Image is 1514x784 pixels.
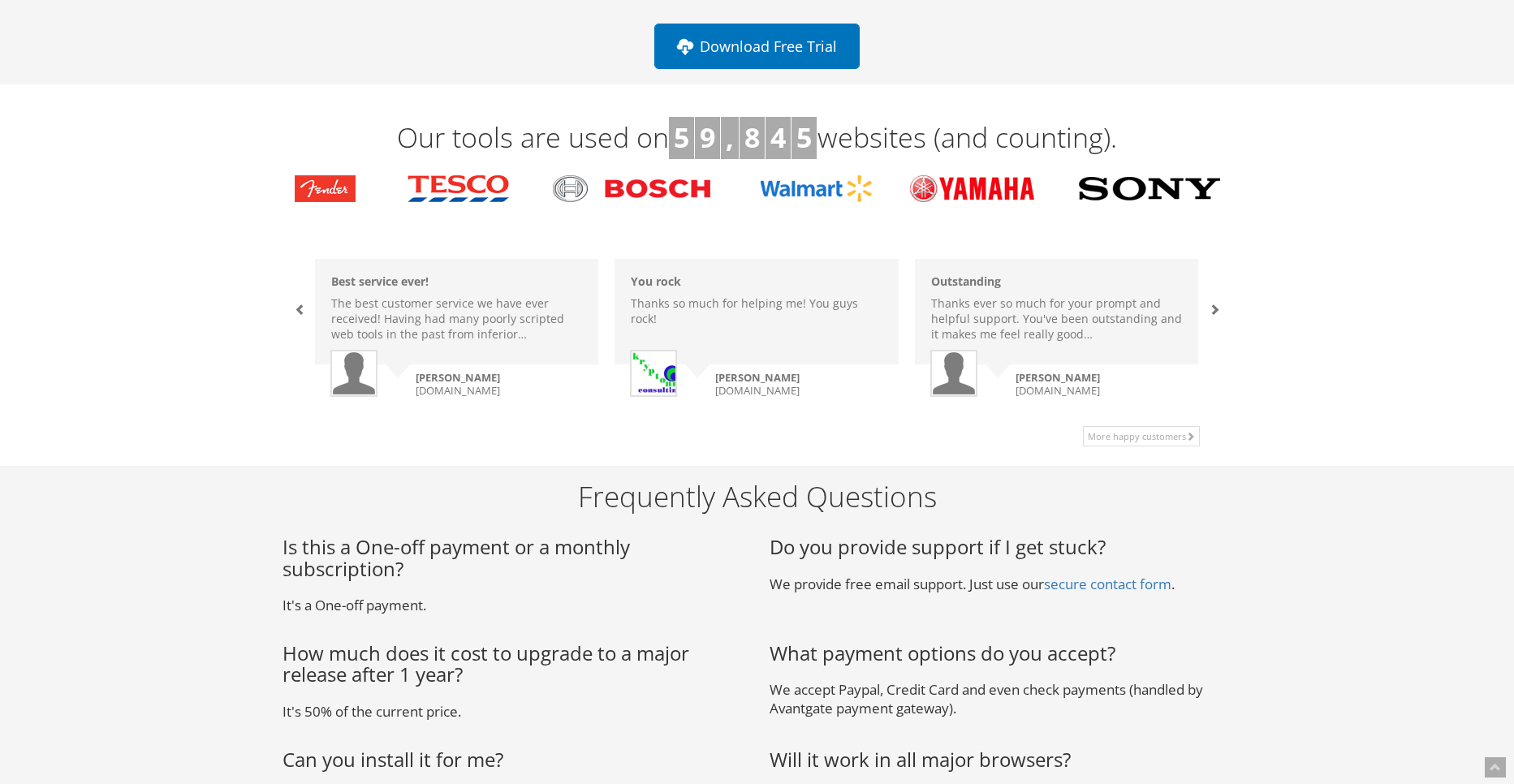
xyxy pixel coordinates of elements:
[932,351,976,395] img: Bob Charest, bobcharestmusic.com
[416,370,500,385] strong: [PERSON_NAME]
[283,117,1232,159] h3: Our tools are used on websites (and counting).
[726,118,734,156] b: ,
[283,702,745,721] p: It's 50% of the current price.
[674,118,689,156] b: 5
[331,295,583,342] p: The best customer service we have ever received! Having had many poorly scripted web tools in the...
[1044,575,1171,593] a: secure contact form
[770,536,1232,558] h3: Do you provide support if I get stuck?
[931,275,1183,287] h6: Outstanding
[630,371,914,397] small: [DOMAIN_NAME]
[631,275,882,287] h6: You rock
[930,371,1214,397] small: [DOMAIN_NAME]
[744,118,760,156] b: 8
[770,680,1232,717] p: We accept Paypal, Credit Card and even check payments (handled by Avantgate payment gateway).
[796,118,812,156] b: 5
[330,371,615,397] small: [DOMAIN_NAME]
[715,370,800,385] strong: [PERSON_NAME]
[700,118,715,156] b: 9
[770,643,1232,664] h3: What payment options do you accept?
[632,351,684,395] img: Deb Martin, kryptonic.com
[1016,370,1100,385] strong: [PERSON_NAME]
[283,749,745,770] h3: Can you install it for me?
[931,295,1183,342] p: Thanks ever so much for your prompt and helpful support. You've been outstanding and it makes me ...
[770,749,1232,770] h3: Will it work in all major browsers?
[283,536,745,579] h3: Is this a One-off payment or a monthly subscription?
[770,575,1232,593] p: We provide free email support. Just use our .
[283,643,745,686] h3: How much does it cost to upgrade to a major release after 1 year?
[770,118,786,156] b: 4
[631,295,882,326] p: Thanks so much for helping me! You guys rock!
[295,175,1220,202] img: magictoolbox-customers.png
[283,596,745,614] p: It's a One-off payment.
[331,275,583,287] h6: Best service ever!
[1083,426,1200,446] a: More happy customers
[654,24,860,69] a: Download Free Trial
[332,351,376,395] img: Chris Lane, phonescollective.com
[283,481,1232,513] h2: Frequently Asked Questions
